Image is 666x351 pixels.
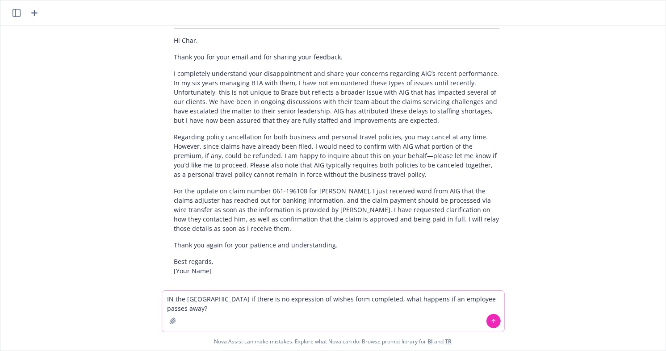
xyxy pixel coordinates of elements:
p: I completely understand your disappointment and share your concerns regarding AIG’s recent perfor... [174,69,499,125]
p: Best regards, [Your Name] [174,257,499,276]
a: TR [445,338,452,345]
p: For the update on claim number 061-196108 for [PERSON_NAME], I just received word from AIG that t... [174,186,499,233]
a: BI [428,338,433,345]
p: Thank you for your email and for sharing your feedback. [174,52,499,62]
p: Regarding policy cancellation for both business and personal travel policies, you may cancel at a... [174,132,499,179]
textarea: IN the [GEOGRAPHIC_DATA] if there is no expression of wishes form completed, what happens if an e... [162,291,504,332]
p: Hi Char, [174,36,499,45]
span: Nova Assist can make mistakes. Explore what Nova can do: Browse prompt library for and [214,332,452,351]
p: Thank you again for your patience and understanding. [174,240,499,250]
